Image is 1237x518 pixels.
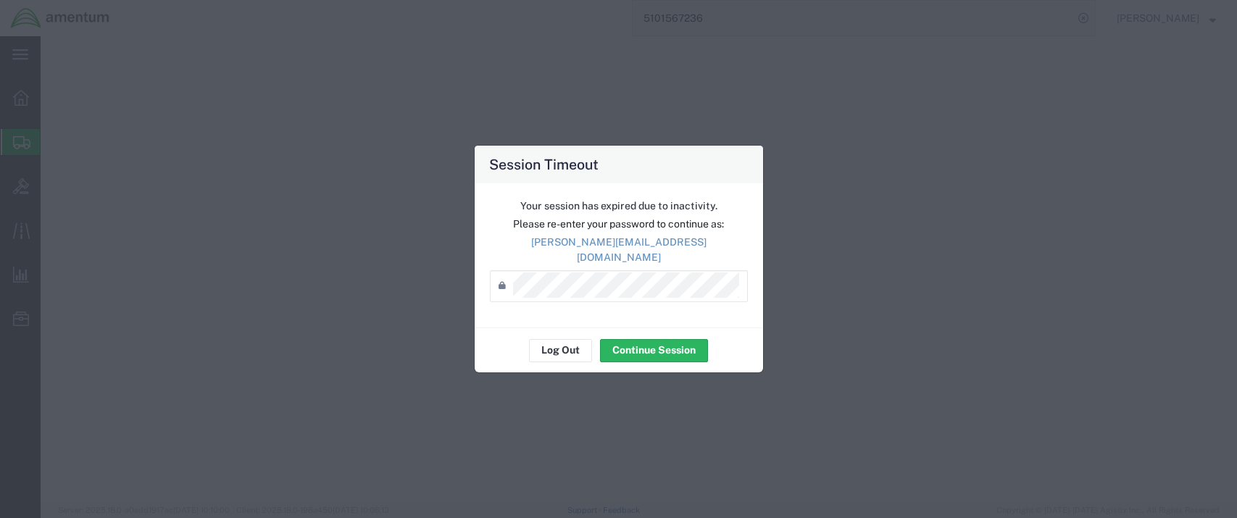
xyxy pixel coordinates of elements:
[489,154,599,175] h4: Session Timeout
[490,235,748,265] p: [PERSON_NAME][EMAIL_ADDRESS][DOMAIN_NAME]
[490,217,748,232] p: Please re-enter your password to continue as:
[529,339,592,362] button: Log Out
[600,339,708,362] button: Continue Session
[490,199,748,214] p: Your session has expired due to inactivity.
